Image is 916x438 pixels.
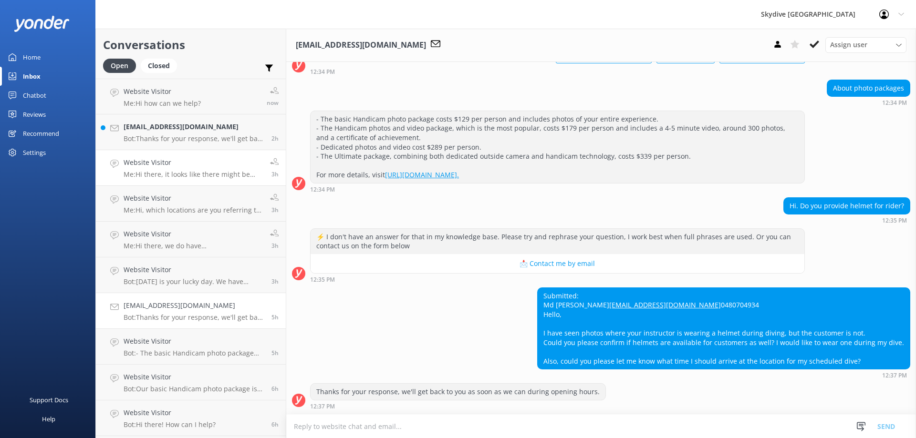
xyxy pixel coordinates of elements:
img: yonder-white-logo.png [14,16,69,31]
span: 12:00pm 13-Aug-2025 (UTC +10:00) Australia/Brisbane [271,349,279,357]
h2: Conversations [103,36,279,54]
div: Submitted: Md [PERSON_NAME] 0480704934 Hello, I have seen photos where your instructor is wearing... [538,288,910,369]
h4: Website Visitor [124,407,216,418]
a: Website VisitorBot:Our basic Handicam photo package is $129 per person and includes photos of you... [96,365,286,400]
div: Open [103,59,136,73]
a: Website VisitorMe:Hi there, we do have [DEMOGRAPHIC_DATA] instructors at certain locations. Which... [96,222,286,257]
a: [EMAIL_ADDRESS][DOMAIN_NAME]Bot:Thanks for your response, we'll get back to you as soon as we can... [96,293,286,329]
span: 02:44pm 13-Aug-2025 (UTC +10:00) Australia/Brisbane [271,170,279,178]
div: 12:37pm 13-Aug-2025 (UTC +10:00) Australia/Brisbane [310,403,606,409]
a: Website VisitorBot:Hi there! How can I help?6h [96,400,286,436]
a: Website VisitorMe:Hi there, it looks like there might be rainy, but we are still open for booking... [96,150,286,186]
div: Inbox [23,67,41,86]
strong: 12:34 PM [310,69,335,75]
div: Home [23,48,41,67]
a: Closed [141,60,182,71]
div: 12:35pm 13-Aug-2025 (UTC +10:00) Australia/Brisbane [310,276,805,283]
a: [EMAIL_ADDRESS][DOMAIN_NAME] [609,300,721,309]
h4: Website Visitor [124,265,264,275]
div: Settings [23,143,46,162]
p: Bot: Thanks for your response, we'll get back to you as soon as we can during opening hours. [124,134,264,143]
div: Assign User [825,37,906,52]
a: Website VisitorMe:Hi how can we help?now [96,79,286,114]
strong: 12:35 PM [310,277,335,283]
span: 02:37pm 13-Aug-2025 (UTC +10:00) Australia/Brisbane [271,277,279,285]
p: Bot: [DATE] is your lucky day. We have exclusive offers when you book direct! Visit our specials ... [124,277,264,286]
h4: Website Visitor [124,372,264,382]
span: 11:41am 13-Aug-2025 (UTC +10:00) Australia/Brisbane [271,420,279,428]
strong: 12:37 PM [882,373,907,378]
button: 📩 Contact me by email [311,254,804,273]
div: Reviews [23,105,46,124]
strong: 12:35 PM [882,218,907,224]
a: [URL][DOMAIN_NAME]. [385,170,459,179]
p: Bot: Our basic Handicam photo package is $129 per person and includes photos of your entire exper... [124,385,264,393]
h3: [EMAIL_ADDRESS][DOMAIN_NAME] [296,39,426,51]
a: Website VisitorBot:[DATE] is your lucky day. We have exclusive offers when you book direct! Visit... [96,257,286,293]
div: Closed [141,59,177,73]
h4: [EMAIL_ADDRESS][DOMAIN_NAME] [124,300,264,311]
div: Support Docs [30,390,68,409]
span: 11:44am 13-Aug-2025 (UTC +10:00) Australia/Brisbane [271,385,279,393]
h4: Website Visitor [124,157,263,168]
div: 12:34pm 13-Aug-2025 (UTC +10:00) Australia/Brisbane [310,186,805,193]
div: Chatbot [23,86,46,105]
span: 02:40pm 13-Aug-2025 (UTC +10:00) Australia/Brisbane [271,242,279,250]
span: 05:56pm 13-Aug-2025 (UTC +10:00) Australia/Brisbane [267,99,279,107]
span: 03:04pm 13-Aug-2025 (UTC +10:00) Australia/Brisbane [271,134,279,143]
a: Open [103,60,141,71]
a: [EMAIL_ADDRESS][DOMAIN_NAME]Bot:Thanks for your response, we'll get back to you as soon as we can... [96,114,286,150]
p: Bot: Hi there! How can I help? [124,420,216,429]
p: Bot: - The basic Handicam photo package costs $129 per person and includes photos of your entire ... [124,349,264,357]
div: 12:34pm 13-Aug-2025 (UTC +10:00) Australia/Brisbane [827,99,910,106]
span: 12:37pm 13-Aug-2025 (UTC +10:00) Australia/Brisbane [271,313,279,321]
div: Hi. Do you provide helmet for rider? [784,198,910,214]
a: Website VisitorBot:- The basic Handicam photo package costs $129 per person and includes photos o... [96,329,286,365]
div: Help [42,409,55,428]
p: Me: Hi, which locations are you referring to? [GEOGRAPHIC_DATA] has been cancelled [DATE] due to ... [124,206,263,214]
p: Me: Hi there, we do have [DEMOGRAPHIC_DATA] instructors at certain locations. Which locations are... [124,242,263,250]
div: 12:35pm 13-Aug-2025 (UTC +10:00) Australia/Brisbane [783,217,910,224]
div: 12:37pm 13-Aug-2025 (UTC +10:00) Australia/Brisbane [537,372,910,378]
h4: [EMAIL_ADDRESS][DOMAIN_NAME] [124,122,264,132]
p: Me: Hi there, it looks like there might be rainy, but we are still open for booking [DATE]. We on... [124,170,263,179]
h4: Website Visitor [124,336,264,346]
div: Thanks for your response, we'll get back to you as soon as we can during opening hours. [311,384,605,400]
span: Assign user [830,40,867,50]
strong: 12:34 PM [310,187,335,193]
p: Bot: Thanks for your response, we'll get back to you as soon as we can during opening hours. [124,313,264,322]
div: About photo packages [827,80,910,96]
a: Website VisitorMe:Hi, which locations are you referring to? [GEOGRAPHIC_DATA] has been cancelled ... [96,186,286,222]
div: Recommend [23,124,59,143]
strong: 12:37 PM [310,404,335,409]
h4: Website Visitor [124,193,263,204]
div: ⚡ I don't have an answer for that in my knowledge base. Please try and rephrase your question, I ... [311,229,804,254]
span: 02:42pm 13-Aug-2025 (UTC +10:00) Australia/Brisbane [271,206,279,214]
div: 12:34pm 13-Aug-2025 (UTC +10:00) Australia/Brisbane [310,68,805,75]
h4: Website Visitor [124,229,263,239]
strong: 12:34 PM [882,100,907,106]
div: - The basic Handicam photo package costs $129 per person and includes photos of your entire exper... [311,111,804,183]
p: Me: Hi how can we help? [124,99,201,108]
h4: Website Visitor [124,86,201,97]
